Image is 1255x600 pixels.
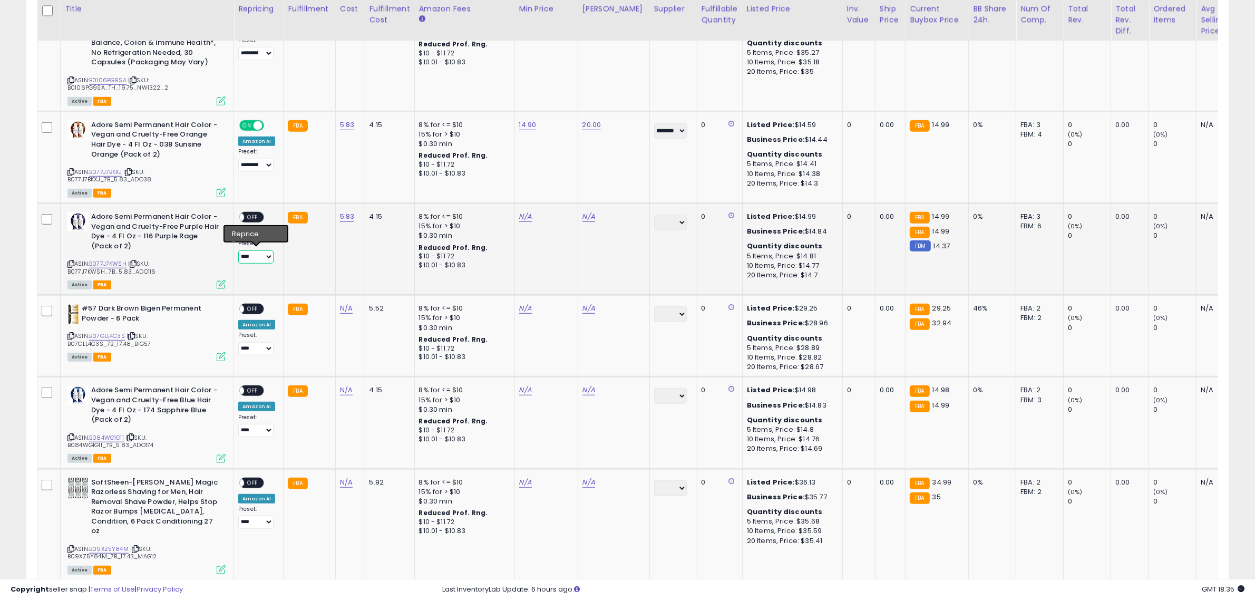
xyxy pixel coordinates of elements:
div: 4.15 [369,212,406,221]
b: Quantity discounts [747,333,823,343]
a: B09XZ5Y84M [89,545,129,554]
span: | SKU: B09XZ5Y84M_7B_17.43_MAG12 [67,545,157,560]
div: 8% for <= $10 [419,304,507,313]
b: Business Price: [747,400,805,410]
small: (0%) [1068,488,1083,496]
div: Repricing [238,3,279,14]
b: Business Price: [747,226,805,236]
div: Avg Selling Price [1201,3,1239,36]
span: OFF [262,121,279,130]
span: | SKU: B07GLL4C3S_7B_17.48_BIG57 [67,332,151,347]
div: 10 Items, Price: $14.76 [747,434,834,444]
div: 0.00 [1115,212,1141,221]
div: 0 [1068,231,1111,240]
div: $10 - $11.72 [419,426,507,435]
div: 0 [1153,120,1196,130]
div: : [747,241,834,251]
div: 0 [1068,405,1111,414]
b: Listed Price: [747,211,795,221]
div: $0.30 min [419,497,507,506]
span: OFF [244,213,261,222]
div: N/A [1201,120,1235,130]
div: Listed Price [747,3,838,14]
div: 0 [1153,139,1196,149]
a: 5.83 [340,120,355,130]
b: Listed Price: [747,120,795,130]
span: | SKU: B084WG1G11_7B_5.83_ADO174 [67,433,153,449]
div: ASIN: [67,8,226,104]
span: 14.99 [932,226,950,236]
div: 46% [973,304,1008,313]
div: seller snap | | [11,585,183,595]
div: 0 [1068,304,1111,313]
b: Reduced Prof. Rng. [419,40,488,49]
div: 5.92 [369,478,406,487]
small: FBA [910,478,929,489]
div: ASIN: [67,385,226,461]
div: 0 [1153,304,1196,313]
div: Amazon AI [238,137,275,146]
span: All listings currently available for purchase on Amazon [67,97,92,106]
div: FBM: 2 [1020,313,1055,323]
div: : [747,507,834,517]
div: ASIN: [67,304,226,360]
span: All listings currently available for purchase on Amazon [67,454,92,463]
small: (0%) [1068,222,1083,230]
div: 5 Items, Price: $35.27 [747,48,834,57]
div: Ship Price [880,3,901,25]
b: Listed Price: [747,477,795,487]
div: 0 [702,304,734,313]
div: 5.52 [369,304,406,313]
b: Listed Price: [747,385,795,395]
div: $10.01 - $10.83 [419,353,507,362]
div: N/A [1201,478,1235,487]
div: 0 [1068,323,1111,333]
div: $14.59 [747,120,834,130]
div: 10 Items, Price: $14.38 [747,169,834,179]
a: 20.00 [582,120,601,130]
div: Fulfillable Quantity [702,3,738,25]
div: Fulfillment Cost [369,3,410,25]
small: FBA [910,318,929,330]
div: Min Price [519,3,573,14]
a: N/A [582,303,595,314]
div: 20 Items, Price: $35.41 [747,536,834,546]
div: $29.25 [747,304,834,313]
div: Ordered Items [1153,3,1192,25]
div: Preset: [238,332,275,355]
div: $14.83 [747,401,834,410]
img: 41+D-KFhoRL._SL40_.jpg [67,385,89,405]
div: 0 [1153,385,1196,395]
div: Inv. value [847,3,871,25]
b: Adore Semi Permanent Hair Color - Vegan and Cruelty-Free Orange Hair Dye - 4 Fl Oz - 038 Sunsine ... [91,120,219,162]
small: FBA [288,212,307,224]
div: Amazon AI [238,402,275,411]
div: 0 [702,120,734,130]
b: Business Price: [747,492,805,502]
div: 0 [1068,497,1111,506]
small: (0%) [1153,488,1168,496]
b: SoftSheen-[PERSON_NAME] Magic Razorless Shaving for Men, Hair Removal Shave Powder, Helps Stop Ra... [91,478,219,539]
div: 15% for > $10 [419,221,507,231]
b: Business Price: [747,134,805,144]
div: 0.00 [1115,120,1141,130]
div: Supplier [654,3,693,14]
b: Quantity discounts [747,507,823,517]
div: 0.00 [880,212,897,221]
div: 0% [973,212,1008,221]
div: $10.01 - $10.83 [419,58,507,67]
small: FBA [288,478,307,489]
span: 34.99 [932,477,952,487]
a: B084WG1G11 [89,433,124,442]
span: | SKU: B0106PG9SA_TH_19.75_NW1322_2 [67,76,168,92]
a: N/A [519,385,532,395]
small: FBA [288,120,307,132]
div: [PERSON_NAME] [582,3,645,14]
span: FBA [93,189,111,198]
span: 2025-09-6 18:35 GMT [1202,584,1244,594]
a: N/A [582,477,595,488]
div: 0.00 [1115,304,1141,313]
strong: Copyright [11,584,49,594]
div: $28.96 [747,318,834,328]
span: All listings currently available for purchase on Amazon [67,280,92,289]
